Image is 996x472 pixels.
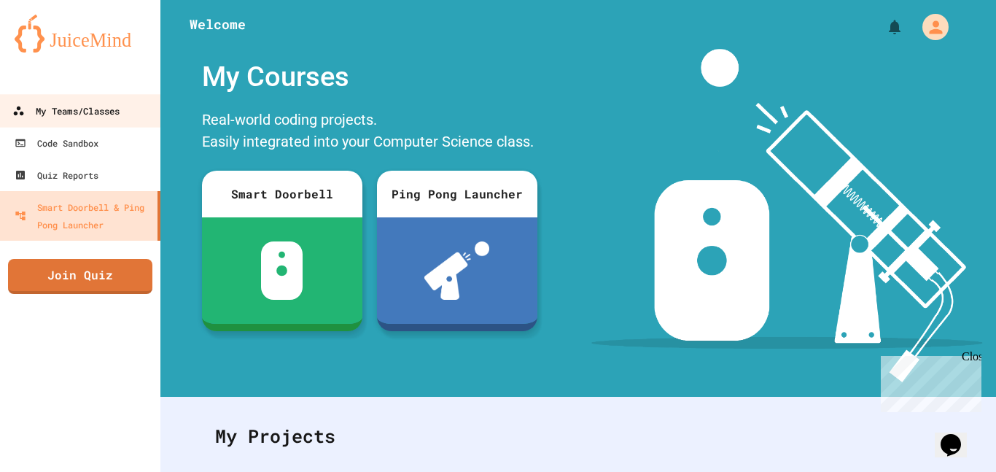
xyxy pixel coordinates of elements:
[15,198,152,233] div: Smart Doorbell & Ping Pong Launcher
[12,102,120,120] div: My Teams/Classes
[875,350,981,412] iframe: chat widget
[377,171,537,217] div: Ping Pong Launcher
[15,166,98,184] div: Quiz Reports
[8,259,152,294] a: Join Quiz
[907,10,952,44] div: My Account
[195,105,545,160] div: Real-world coding projects. Easily integrated into your Computer Science class.
[195,49,545,105] div: My Courses
[261,241,303,300] img: sdb-white.svg
[591,49,982,382] img: banner-image-my-projects.png
[424,241,489,300] img: ppl-with-ball.png
[15,15,146,53] img: logo-orange.svg
[6,6,101,93] div: Chat with us now!Close
[202,171,362,217] div: Smart Doorbell
[15,134,98,152] div: Code Sandbox
[935,414,981,457] iframe: chat widget
[859,15,907,39] div: My Notifications
[201,408,956,465] div: My Projects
